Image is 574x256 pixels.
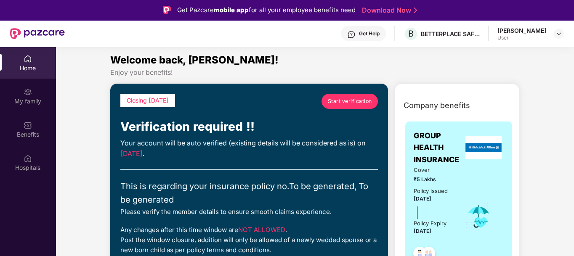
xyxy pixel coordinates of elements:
[110,54,279,66] span: Welcome back, [PERSON_NAME]!
[24,88,32,96] img: svg+xml;base64,PHN2ZyB3aWR0aD0iMjAiIGhlaWdodD0iMjAiIHZpZXdCb3g9IjAgMCAyMCAyMCIgZmlsbD0ibm9uZSIgeG...
[120,138,378,159] div: Your account will be auto verified (existing details will be considered as is) on .
[177,5,356,15] div: Get Pazcare for all your employee benefits need
[497,34,546,41] div: User
[414,175,453,183] span: ₹5 Lakhs
[404,100,470,111] span: Company benefits
[465,203,492,230] img: icon
[120,207,378,217] div: Please verify the member details to ensure smooth claims experience.
[120,180,378,206] div: This is regarding your insurance policy no. To be generated, To be generated
[10,28,65,39] img: New Pazcare Logo
[414,166,453,174] span: Cover
[414,187,448,195] div: Policy issued
[238,226,285,234] span: NOT ALLOWED
[120,117,378,136] div: Verification required !!
[24,121,32,129] img: svg+xml;base64,PHN2ZyBpZD0iQmVuZWZpdHMiIHhtbG5zPSJodHRwOi8vd3d3LnczLm9yZy8yMDAwL3N2ZyIgd2lkdGg9Ij...
[328,97,372,105] span: Start verification
[414,6,417,15] img: Stroke
[465,136,502,159] img: insurerLogo
[127,97,169,104] span: Closing [DATE]
[110,68,519,77] div: Enjoy your benefits!
[347,30,356,39] img: svg+xml;base64,PHN2ZyBpZD0iSGVscC0zMngzMiIgeG1sbnM9Imh0dHA6Ly93d3cudzMub3JnLzIwMDAvc3ZnIiB3aWR0aD...
[120,149,143,158] span: [DATE]
[322,94,378,109] a: Start verification
[497,26,546,34] div: [PERSON_NAME]
[362,6,415,15] a: Download Now
[421,30,480,38] div: BETTERPLACE SAFETY SOLUTIONS PRIVATE LIMITED
[120,225,378,255] div: Any changes after this time window are . Post the window closure, addition will only be allowed o...
[414,195,431,202] span: [DATE]
[414,130,463,166] span: GROUP HEALTH INSURANCE
[414,219,446,228] div: Policy Expiry
[214,6,249,14] strong: mobile app
[414,228,431,234] span: [DATE]
[24,55,32,63] img: svg+xml;base64,PHN2ZyBpZD0iSG9tZSIgeG1sbnM9Imh0dHA6Ly93d3cudzMub3JnLzIwMDAvc3ZnIiB3aWR0aD0iMjAiIG...
[163,6,171,14] img: Logo
[555,30,562,37] img: svg+xml;base64,PHN2ZyBpZD0iRHJvcGRvd24tMzJ4MzIiIHhtbG5zPSJodHRwOi8vd3d3LnczLm9yZy8yMDAwL3N2ZyIgd2...
[408,29,414,39] span: B
[24,154,32,163] img: svg+xml;base64,PHN2ZyBpZD0iSG9zcGl0YWxzIiB4bWxucz0iaHR0cDovL3d3dy53My5vcmcvMjAwMC9zdmciIHdpZHRoPS...
[359,30,380,37] div: Get Help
